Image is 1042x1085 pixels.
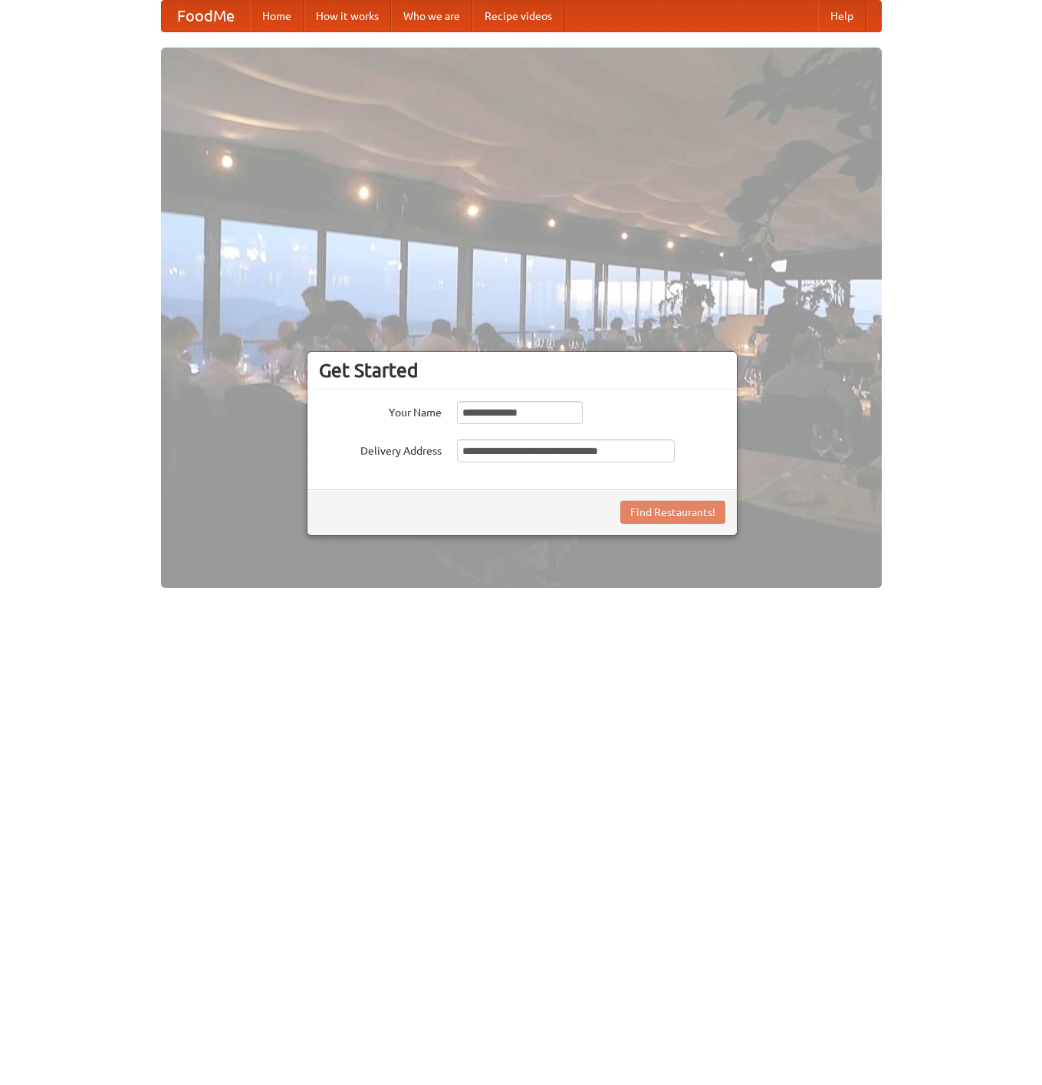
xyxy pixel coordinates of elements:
[391,1,472,31] a: Who we are
[319,439,442,459] label: Delivery Address
[319,401,442,420] label: Your Name
[162,1,250,31] a: FoodMe
[250,1,304,31] a: Home
[620,501,725,524] button: Find Restaurants!
[304,1,391,31] a: How it works
[818,1,866,31] a: Help
[319,359,725,382] h3: Get Started
[472,1,564,31] a: Recipe videos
